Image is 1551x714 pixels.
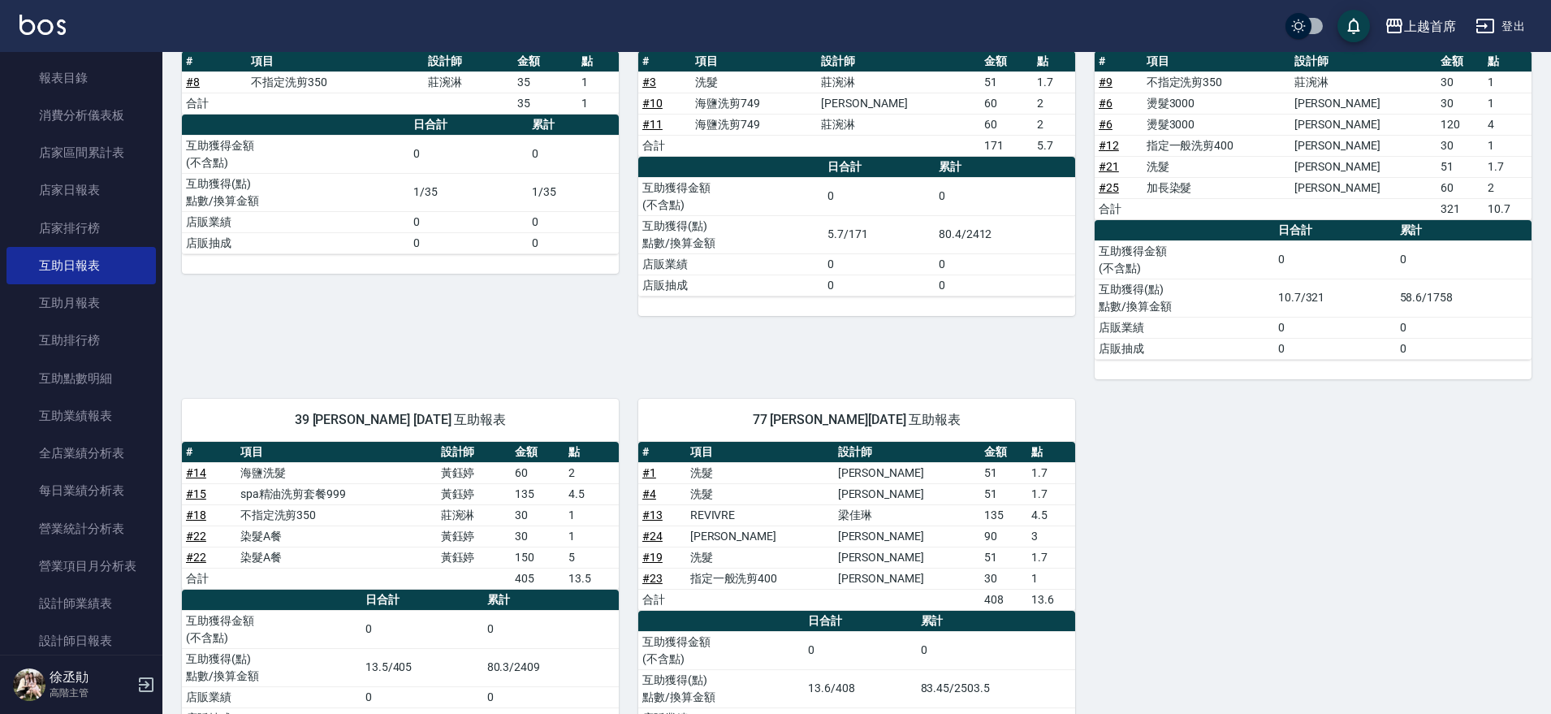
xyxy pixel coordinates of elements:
p: 高階主管 [50,686,132,700]
td: 3 [1027,526,1075,547]
td: 黃鈺婷 [437,526,511,547]
td: 135 [980,504,1028,526]
a: #25 [1099,181,1119,194]
img: Logo [19,15,66,35]
td: 5.7 [1033,135,1075,156]
td: 5 [564,547,619,568]
td: 0 [823,253,935,275]
td: 1 [1484,93,1532,114]
td: 黃鈺婷 [437,547,511,568]
td: [PERSON_NAME] [1290,114,1437,135]
td: 1.7 [1027,462,1075,483]
td: 4 [1484,114,1532,135]
th: 項目 [686,442,834,463]
td: [PERSON_NAME] [1290,93,1437,114]
a: 設計師業績表 [6,585,156,622]
td: 1 [564,504,619,526]
th: 點 [1033,51,1075,72]
td: 0 [935,177,1075,215]
td: 洗髮 [686,462,834,483]
a: #6 [1099,97,1112,110]
th: 點 [1484,51,1532,72]
td: 0 [1274,338,1396,359]
td: 0 [823,177,935,215]
td: 互助獲得(點) 點數/換算金額 [182,648,361,686]
a: #18 [186,508,206,521]
td: [PERSON_NAME] [834,568,980,589]
td: 黃鈺婷 [437,483,511,504]
td: 0 [917,631,1075,669]
td: 0 [1396,317,1532,338]
td: 店販業績 [182,211,409,232]
a: #19 [642,551,663,564]
td: 10.7 [1484,198,1532,219]
a: #15 [186,487,206,500]
td: 洗髮 [686,547,834,568]
a: #11 [642,118,663,131]
a: #24 [642,530,663,543]
td: [PERSON_NAME] [817,93,980,114]
td: 35 [513,71,578,93]
table: a dense table [182,51,619,115]
a: #22 [186,530,206,543]
th: 日合計 [823,157,935,178]
a: 全店業績分析表 [6,435,156,472]
a: 互助月報表 [6,284,156,322]
a: 每日業績分析表 [6,472,156,509]
th: 累計 [917,611,1075,632]
td: 莊涴淋 [424,71,512,93]
td: 30 [1437,71,1484,93]
td: 13.6 [1027,589,1075,610]
th: 累計 [483,590,619,611]
td: 58.6/1758 [1396,279,1532,317]
td: 13.5/405 [361,648,483,686]
td: 互助獲得(點) 點數/換算金額 [638,669,804,708]
td: [PERSON_NAME] [834,462,980,483]
td: 洗髮 [691,71,817,93]
td: 0 [804,631,916,669]
a: #1 [642,466,656,479]
td: [PERSON_NAME] [1290,135,1437,156]
td: 1.7 [1027,483,1075,504]
th: 點 [577,51,619,72]
td: 不指定洗剪350 [247,71,424,93]
a: 營業統計分析表 [6,510,156,547]
td: 店販抽成 [1095,338,1274,359]
table: a dense table [638,442,1075,611]
td: 405 [511,568,565,589]
td: 莊涴淋 [817,71,980,93]
td: [PERSON_NAME] [1290,177,1437,198]
table: a dense table [1095,51,1532,220]
th: 點 [1027,442,1075,463]
th: 日合計 [409,115,528,136]
td: 51 [1437,156,1484,177]
td: 海鹽洗剪749 [691,93,817,114]
td: 0 [361,610,483,648]
td: 1 [577,71,619,93]
td: 83.45/2503.5 [917,669,1075,708]
th: # [638,442,686,463]
td: 0 [1274,240,1396,279]
td: 互助獲得(點) 點數/換算金額 [182,173,409,211]
td: 海鹽洗髮 [236,462,437,483]
table: a dense table [638,51,1075,157]
table: a dense table [182,115,619,254]
th: 項目 [247,51,424,72]
td: 梁佳琳 [834,504,980,526]
h5: 徐丞勛 [50,669,132,686]
td: 莊涴淋 [817,114,980,135]
td: 135 [511,483,565,504]
td: 80.4/2412 [935,215,1075,253]
a: #12 [1099,139,1119,152]
td: 171 [980,135,1033,156]
td: 1 [1027,568,1075,589]
td: 0 [1396,338,1532,359]
td: 莊涴淋 [437,504,511,526]
td: 0 [935,275,1075,296]
td: 合計 [182,568,236,589]
a: #10 [642,97,663,110]
td: [PERSON_NAME] [834,483,980,504]
td: 1 [1484,71,1532,93]
th: # [182,51,247,72]
td: 0 [361,686,483,708]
